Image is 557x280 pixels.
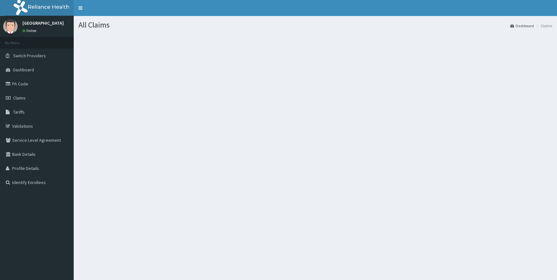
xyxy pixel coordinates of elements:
[13,53,46,59] span: Switch Providers
[13,95,26,101] span: Claims
[79,21,552,29] h1: All Claims
[22,28,38,33] a: Online
[13,67,34,73] span: Dashboard
[22,21,64,25] p: [GEOGRAPHIC_DATA]
[3,19,18,34] img: User Image
[535,23,552,28] li: Claims
[13,109,25,115] span: Tariffs
[510,23,534,28] a: Dashboard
